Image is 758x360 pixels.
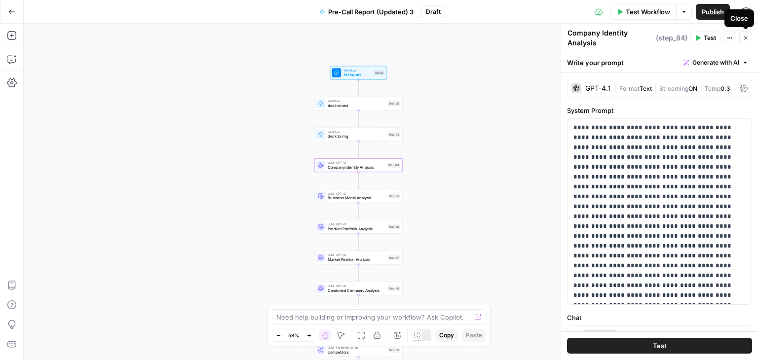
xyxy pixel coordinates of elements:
div: Step 73 [387,132,400,137]
div: Close [730,13,748,23]
div: Ameya says… [8,152,189,191]
g: Edge from step_88 to step_36 [358,295,359,312]
div: Fin says… [8,191,189,297]
div: LLM · GPT-4.1Combined Company AnalysisStep 88 [314,282,403,295]
span: Workflow [328,130,385,134]
span: ON [688,85,697,92]
button: Paste [462,329,486,342]
button: Upload attachment [47,316,55,324]
div: Step 86 [387,224,400,229]
div: LLM · GPT-4.1Market Position AnalysisStep 87 [314,251,403,264]
g: Edge from step_39 to step_73 [358,110,359,127]
button: Pre-Call Report (Updated) 3 [313,4,419,20]
button: Copy [435,329,458,342]
span: | [652,83,659,93]
span: LLM · GPT-4.1 [328,160,385,165]
div: Close [173,4,191,22]
div: You’ll get replies here and in your email: ✉️ [16,197,154,246]
button: Gif picker [31,316,39,324]
button: Test Workflow [610,4,676,20]
div: Workflowdeck to imgStep 73 [314,128,403,142]
span: Text [640,85,652,92]
span: LLM · GPT-4.1 [328,191,385,196]
button: Test [690,32,720,44]
b: [PERSON_NAME][EMAIL_ADDRESS][PERSON_NAME][DOMAIN_NAME] [16,217,150,244]
span: Streaming [659,85,688,92]
textarea: Message… [8,295,189,312]
span: deck to img [328,134,385,140]
span: Workflow [343,68,372,72]
g: Edge from start to step_39 [358,79,359,96]
div: LLM · GPT-4.1Business Model AnalysisStep 85 [314,189,403,203]
div: Step 88 [387,286,400,291]
span: Copy [439,331,454,340]
div: Fin says… [8,94,189,152]
div: You’ll get replies here and in your email:✉️[PERSON_NAME][EMAIL_ADDRESS][PERSON_NAME][DOMAIN_NAME... [8,191,162,276]
div: Step 84 [387,163,400,168]
div: The team will be back 🕒 [16,251,154,270]
span: Test [704,34,716,42]
span: Format [619,85,640,92]
textarea: Company Identity Analysis [568,28,653,48]
div: Step 85 [387,193,400,198]
span: ( step_84 ) [656,33,687,43]
button: Home [154,4,173,23]
div: Step 33 [387,348,400,353]
g: Edge from step_73 to step_84 [358,141,359,158]
div: GPT-4.1 [585,85,610,92]
span: competitors [328,349,385,355]
button: Generate with AI [680,56,752,69]
g: Edge from step_85 to step_86 [358,203,359,219]
label: Chat [567,313,752,323]
span: Draft [426,7,441,16]
span: Test [653,341,667,351]
div: Write your prompt [561,52,758,72]
g: Edge from step_86 to step_87 [358,234,359,251]
button: go back [6,4,25,23]
div: Workflowdeck to textStep 39 [314,97,403,110]
div: Profile image for Steven [28,5,44,21]
div: I'll connect you with someone who can assist further—could you share any additional details about... [16,100,154,139]
span: Workflow [328,99,385,103]
span: LLM · GPT-4.1 [328,284,385,288]
div: I'll connect you with someone who can assist further—could you share any additional details about... [8,94,162,144]
g: Edge from step_84 to step_85 [358,172,359,189]
div: Profile image for Arnett [42,5,58,21]
span: Generate with AI [692,58,739,67]
span: LLM · GPT-4.1 [328,253,385,257]
label: System Prompt [567,106,752,115]
span: Test Workflow [626,7,670,17]
h1: AirOps [76,9,102,17]
span: Market Position Analysis [328,257,385,263]
g: Edge from step_87 to step_88 [358,264,359,281]
span: 58% [288,331,299,339]
button: Publish [696,4,730,20]
span: Company Identity Analysis [328,164,385,170]
span: LLM · GPT-4.1 [328,222,385,226]
div: getting an error about insufficient tasks although payments have been made [36,152,189,183]
b: Later [DATE] [24,261,74,269]
span: Temp [705,85,720,92]
div: Inputs [374,70,384,75]
span: Combined Company Analysis [328,288,385,293]
span: deck to text [328,103,385,108]
div: Step 87 [387,255,400,260]
button: user [583,330,617,340]
span: Business Model Analysis [328,195,385,201]
span: Paste [466,331,482,340]
div: LLM · GPT-4.1Product Portfolio AnalysisStep 86 [314,220,403,234]
span: 0.3 [720,85,730,92]
span: | [697,83,705,93]
div: Fin • 4h ago [16,278,52,284]
span: LLM · Perplexity Sonar [328,345,385,350]
button: Send a message… [169,312,185,328]
span: Publish [702,7,724,17]
div: WorkflowSet InputsInputs [314,66,403,80]
div: LLM · Perplexity SonarcompetitorsStep 33 [314,343,403,357]
span: | [614,83,619,93]
span: Product Portfolio Analysis [328,226,385,232]
button: Test [567,338,752,354]
div: LLM · GPT-4.1Company Identity AnalysisStep 84 [314,158,403,172]
span: Pre-Call Report (Updated) 3 [328,7,414,17]
div: getting an error about insufficient tasks although payments have been made [43,158,182,178]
